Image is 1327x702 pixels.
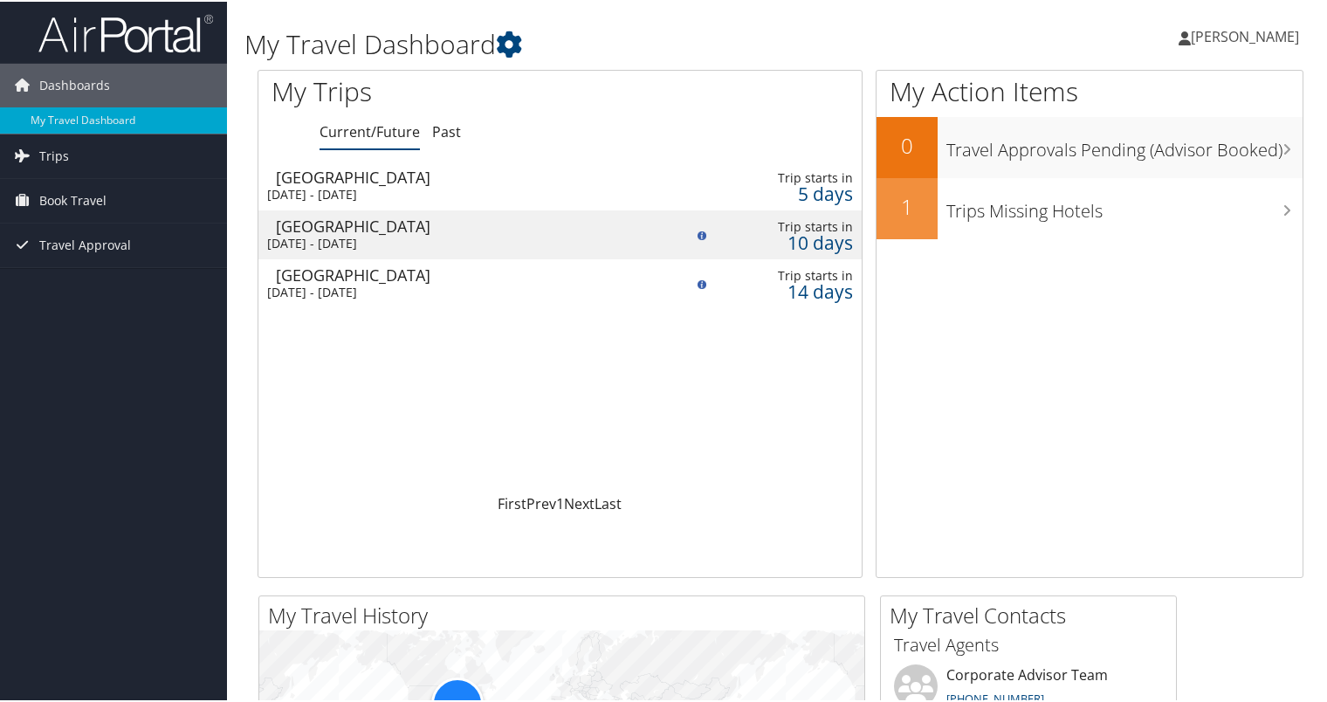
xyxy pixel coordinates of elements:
span: [PERSON_NAME] [1191,25,1299,45]
h3: Trips Missing Hotels [946,189,1303,222]
h2: My Travel History [268,599,864,629]
div: Trip starts in [724,266,852,282]
a: Past [432,120,461,140]
div: 5 days [724,184,852,200]
div: 10 days [724,233,852,249]
img: alert-flat-solid-info.png [698,279,706,287]
div: [DATE] - [DATE] [267,283,653,299]
div: [DATE] - [DATE] [267,234,653,250]
a: 1 [556,492,564,512]
h3: Travel Agents [894,631,1163,656]
h1: My Trips [272,72,597,108]
h1: My Action Items [877,72,1303,108]
span: Trips [39,133,69,176]
div: [GEOGRAPHIC_DATA] [276,168,662,183]
a: Next [564,492,595,512]
div: [DATE] - [DATE] [267,185,653,201]
a: 0Travel Approvals Pending (Advisor Booked) [877,115,1303,176]
a: [PERSON_NAME] [1179,9,1317,61]
h2: My Travel Contacts [890,599,1176,629]
a: First [498,492,526,512]
div: Trip starts in [724,169,852,184]
h2: 1 [877,190,938,220]
div: 14 days [724,282,852,298]
div: [GEOGRAPHIC_DATA] [276,217,662,232]
h2: 0 [877,129,938,159]
a: Current/Future [320,120,420,140]
span: Travel Approval [39,222,131,265]
h1: My Travel Dashboard [244,24,959,61]
img: airportal-logo.png [38,11,213,52]
span: Dashboards [39,62,110,106]
a: 1Trips Missing Hotels [877,176,1303,237]
a: Prev [526,492,556,512]
a: Last [595,492,622,512]
h3: Travel Approvals Pending (Advisor Booked) [946,127,1303,161]
div: Trip starts in [724,217,852,233]
span: Book Travel [39,177,107,221]
div: [GEOGRAPHIC_DATA] [276,265,662,281]
img: alert-flat-solid-info.png [698,230,706,238]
